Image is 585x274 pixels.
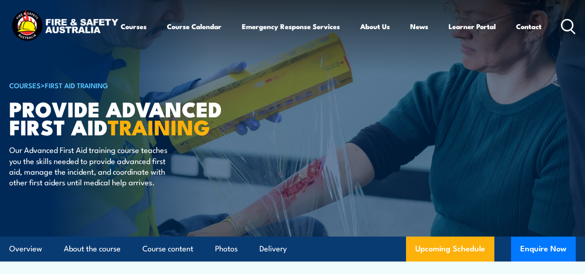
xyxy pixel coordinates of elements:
[511,237,576,262] button: Enquire Now
[9,80,41,90] a: COURSES
[259,237,287,261] a: Delivery
[45,80,108,90] a: First Aid Training
[108,110,210,142] strong: TRAINING
[121,15,147,37] a: Courses
[242,15,340,37] a: Emergency Response Services
[64,237,121,261] a: About the course
[9,99,238,135] h1: Provide Advanced First Aid
[410,15,428,37] a: News
[516,15,542,37] a: Contact
[9,237,42,261] a: Overview
[9,144,178,188] p: Our Advanced First Aid training course teaches you the skills needed to provide advanced first ai...
[142,237,193,261] a: Course content
[9,79,238,91] h6: >
[215,237,238,261] a: Photos
[449,15,496,37] a: Learner Portal
[360,15,390,37] a: About Us
[406,237,494,262] a: Upcoming Schedule
[167,15,222,37] a: Course Calendar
